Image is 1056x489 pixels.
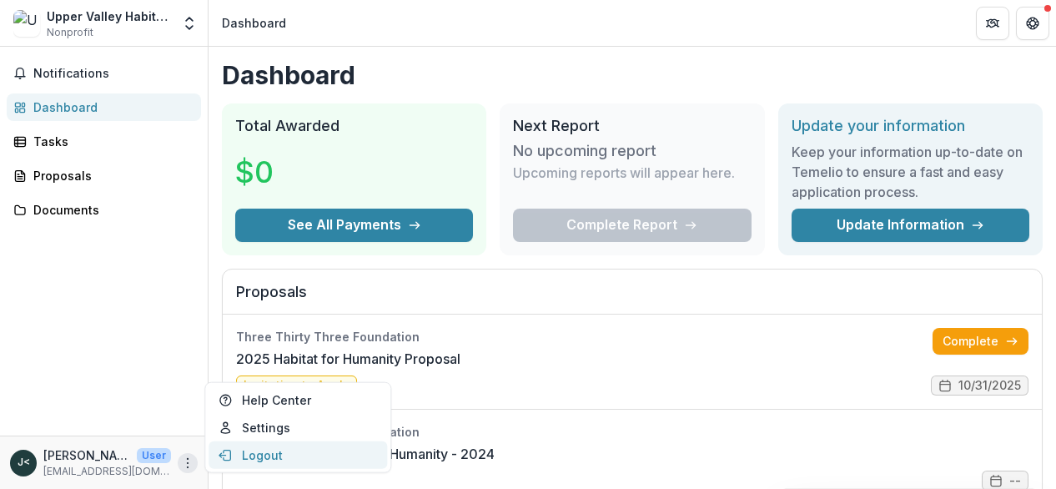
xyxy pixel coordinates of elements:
[222,14,286,32] div: Dashboard
[7,162,201,189] a: Proposals
[513,163,735,183] p: Upcoming reports will appear here.
[1016,7,1049,40] button: Get Help
[236,349,460,369] a: 2025 Habitat for Humanity Proposal
[33,133,188,150] div: Tasks
[513,142,656,160] h3: No upcoming report
[7,128,201,155] a: Tasks
[976,7,1009,40] button: Partners
[792,117,1029,135] h2: Update your information
[222,60,1043,90] h1: Dashboard
[7,196,201,224] a: Documents
[13,10,40,37] img: Upper Valley Habitat for Humanity
[7,93,201,121] a: Dashboard
[18,457,30,468] div: Joe Denny <info@uvhabitat.org>
[43,464,171,479] p: [EMAIL_ADDRESS][DOMAIN_NAME]
[236,444,495,464] a: Upper Valley Habitat for Humanity - 2024
[792,209,1029,242] a: Update Information
[47,25,93,40] span: Nonprofit
[236,283,1028,315] h2: Proposals
[33,98,188,116] div: Dashboard
[7,60,201,87] button: Notifications
[215,11,293,35] nav: breadcrumb
[235,209,473,242] button: See All Payments
[933,328,1028,355] a: Complete
[235,117,473,135] h2: Total Awarded
[513,117,751,135] h2: Next Report
[178,7,201,40] button: Open entity switcher
[33,167,188,184] div: Proposals
[137,448,171,463] p: User
[235,149,360,194] h3: $0
[33,67,194,81] span: Notifications
[178,453,198,473] button: More
[47,8,171,25] div: Upper Valley Habitat for Humanity
[33,201,188,219] div: Documents
[792,142,1029,202] h3: Keep your information up-to-date on Temelio to ensure a fast and easy application process.
[43,446,130,464] p: [PERSON_NAME] <[EMAIL_ADDRESS][DOMAIN_NAME]>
